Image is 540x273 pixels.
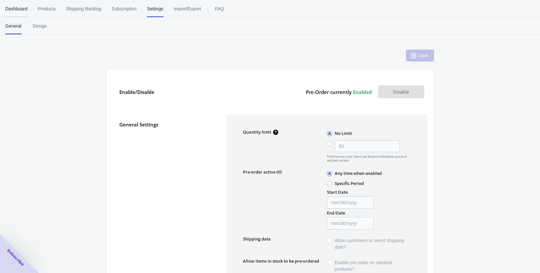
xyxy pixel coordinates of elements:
span: Settings [147,0,163,17]
label: Specific Period [335,180,364,186]
span: Enabled [353,89,372,95]
label: Pre-Order currently [306,85,372,98]
label: Start Date [327,189,348,195]
label: Pre-order active till [243,169,327,175]
label: End Date [327,210,345,216]
span: Shipping Backlog [66,0,101,17]
span: Dashboard [5,0,28,17]
button: Disable [378,85,424,98]
span: Subscribe [6,248,25,267]
span: Subscription [112,0,137,17]
label: Quantity limit [243,129,271,135]
span: FAQ [211,0,228,17]
label: Shipping date [243,236,270,242]
span: Design [32,18,48,34]
label: General Settings [119,121,213,128]
span: General [5,18,21,34]
label: Any time when enabled [335,170,382,176]
span: Positive nos. only. Items can be pre ordered per product and per variant. [327,155,411,162]
span: Allow customers to select shipping date? [335,237,411,250]
span: Enable pre-order on stocked products? [335,259,411,272]
span: Import/Export [174,0,201,17]
span: Products [38,0,56,17]
label: Allow items in stock to be pre-ordered [243,258,319,264]
label: No Limit [335,130,352,136]
label: Enable/Disable [119,89,213,95]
